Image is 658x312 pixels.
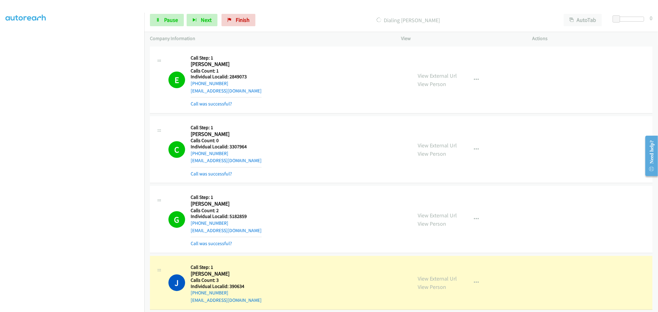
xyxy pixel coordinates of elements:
h5: Call Step: 1 [191,264,262,270]
a: View Person [418,220,446,227]
button: AutoTab [564,14,602,26]
h2: [PERSON_NAME] [191,270,258,277]
h5: Call Step: 1 [191,194,262,200]
h5: Calls Count: 2 [191,207,262,214]
h5: Individual Localid: 2849073 [191,74,262,80]
h1: J [168,274,185,291]
a: [EMAIL_ADDRESS][DOMAIN_NAME] [191,158,262,163]
a: Pause [150,14,184,26]
h5: Individual Localid: 5182859 [191,213,262,220]
div: Delay between calls (in seconds) [616,17,644,22]
a: View Person [418,283,446,290]
h2: [PERSON_NAME] [191,131,258,138]
h5: Individual Localid: 3307964 [191,144,262,150]
h5: Individual Localid: 390634 [191,283,262,289]
h5: Call Step: 1 [191,55,262,61]
a: [EMAIL_ADDRESS][DOMAIN_NAME] [191,297,262,303]
a: View Person [418,80,446,88]
a: Call was successful? [191,171,232,177]
iframe: Dialpad [6,18,144,311]
span: Next [201,16,212,23]
h2: [PERSON_NAME] [191,61,258,68]
a: [PHONE_NUMBER] [191,220,228,226]
a: View External Url [418,212,457,219]
h5: Calls Count: 3 [191,277,262,283]
p: View [401,35,521,42]
a: [EMAIL_ADDRESS][DOMAIN_NAME] [191,88,262,94]
h1: G [168,211,185,228]
h5: Calls Count: 0 [191,138,262,144]
a: [PHONE_NUMBER] [191,290,228,296]
a: View External Url [418,142,457,149]
h2: [PERSON_NAME] [191,200,258,207]
span: Finish [236,16,250,23]
a: View External Url [418,72,457,79]
a: View External Url [418,275,457,282]
h5: Call Step: 1 [191,125,262,131]
button: Next [187,14,217,26]
h1: E [168,72,185,88]
a: Call was successful? [191,240,232,246]
a: Call was successful? [191,101,232,107]
h1: C [168,141,185,158]
p: Dialing [PERSON_NAME] [264,16,552,24]
a: [PHONE_NUMBER] [191,150,228,156]
a: [EMAIL_ADDRESS][DOMAIN_NAME] [191,228,262,233]
iframe: Resource Center [640,131,658,180]
p: Actions [532,35,652,42]
span: Pause [164,16,178,23]
p: Company Information [150,35,390,42]
a: Finish [221,14,255,26]
div: 0 [650,14,652,22]
a: [PHONE_NUMBER] [191,80,228,86]
h5: Calls Count: 1 [191,68,262,74]
a: View Person [418,150,446,157]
